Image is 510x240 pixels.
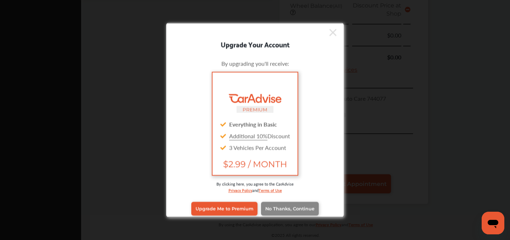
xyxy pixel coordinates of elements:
a: Upgrade Me to Premium [191,202,257,215]
small: PREMIUM [243,106,267,112]
div: 3 Vehicles Per Account [218,141,292,153]
a: No Thanks, Continue [261,202,319,215]
a: Terms of Use [259,186,282,193]
div: By clicking here, you agree to the CarAdvise and [177,181,333,200]
span: Discount [229,131,290,140]
span: No Thanks, Continue [265,206,314,211]
iframe: Button to launch messaging window [482,212,504,234]
span: $2.99 / MONTH [218,159,292,169]
a: Privacy Policy [228,186,252,193]
u: Additional 10% [229,131,267,140]
div: Upgrade Your Account [166,38,344,49]
div: By upgrading you'll receive: [177,59,333,67]
span: Upgrade Me to Premium [195,206,253,211]
strong: Everything in Basic [229,120,277,128]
